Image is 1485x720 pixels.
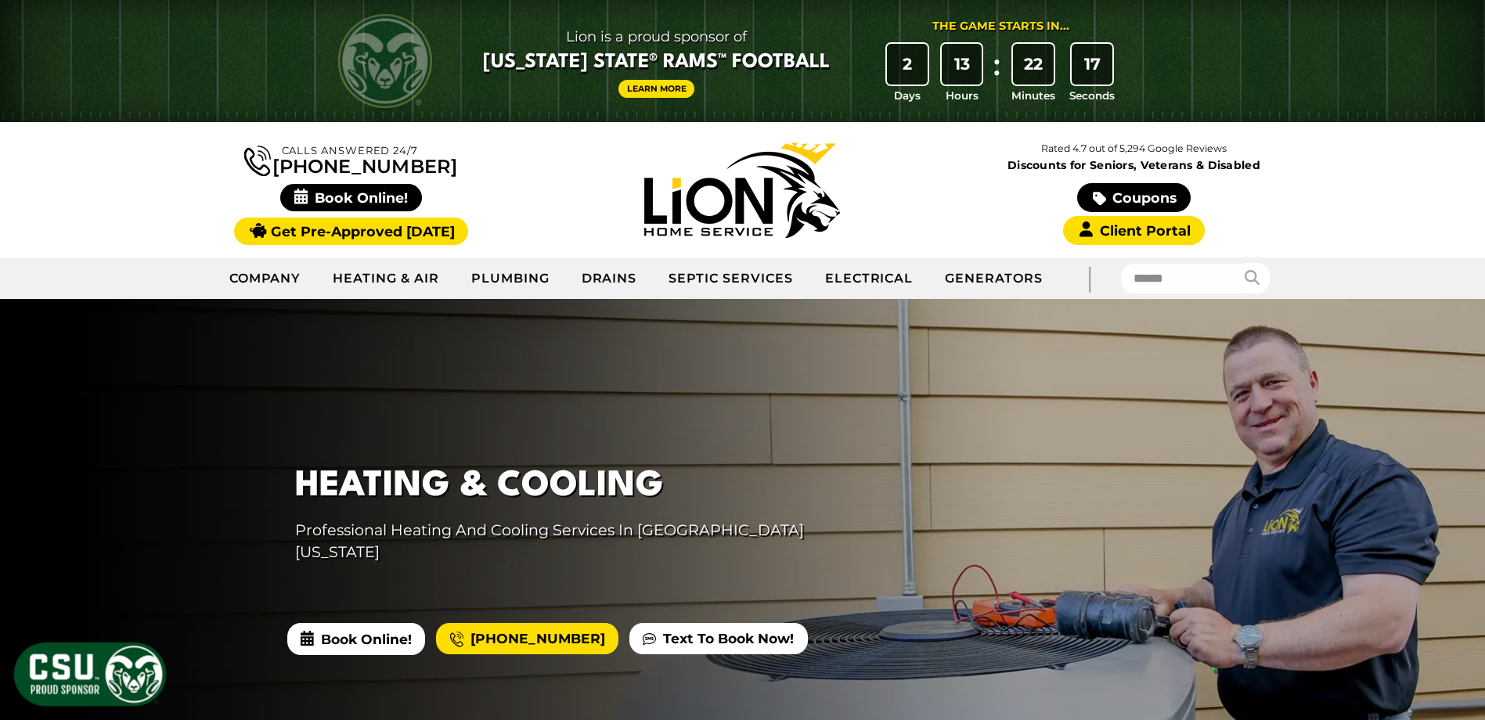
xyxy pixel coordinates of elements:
span: Discounts for Seniors, Veterans & Disabled [942,160,1327,171]
a: Heating & Air [317,259,455,298]
div: 17 [1072,44,1112,85]
img: Lion Home Service [644,142,840,238]
a: Get Pre-Approved [DATE] [234,218,468,245]
span: [US_STATE] State® Rams™ Football [483,49,830,76]
a: Drains [566,259,654,298]
div: 13 [942,44,982,85]
p: Rated 4.7 out of 5,294 Google Reviews [938,140,1329,157]
a: [PHONE_NUMBER] [436,623,618,654]
a: Text To Book Now! [629,623,807,654]
img: CSU Sponsor Badge [12,640,168,708]
img: CSU Rams logo [338,14,432,108]
div: | [1058,257,1121,299]
p: Professional Heating And Cooling Services In [GEOGRAPHIC_DATA][US_STATE] [295,519,865,564]
span: Book Online! [280,184,422,211]
span: Book Online! [287,623,425,654]
span: Seconds [1069,88,1115,103]
a: Septic Services [653,259,809,298]
a: Company [214,259,318,298]
span: Days [894,88,921,103]
a: Generators [929,259,1058,298]
div: 2 [887,44,928,85]
a: Plumbing [456,259,566,298]
a: [PHONE_NUMBER] [244,142,457,176]
a: Coupons [1077,183,1190,212]
a: Learn More [618,80,695,98]
div: 22 [1013,44,1054,85]
a: Client Portal [1063,216,1204,245]
span: Lion is a proud sponsor of [483,24,830,49]
h1: Heating & Cooling [295,460,865,513]
a: Electrical [809,259,930,298]
span: Minutes [1011,88,1055,103]
div: : [989,44,1004,104]
div: The Game Starts in... [932,18,1069,35]
span: Hours [946,88,979,103]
